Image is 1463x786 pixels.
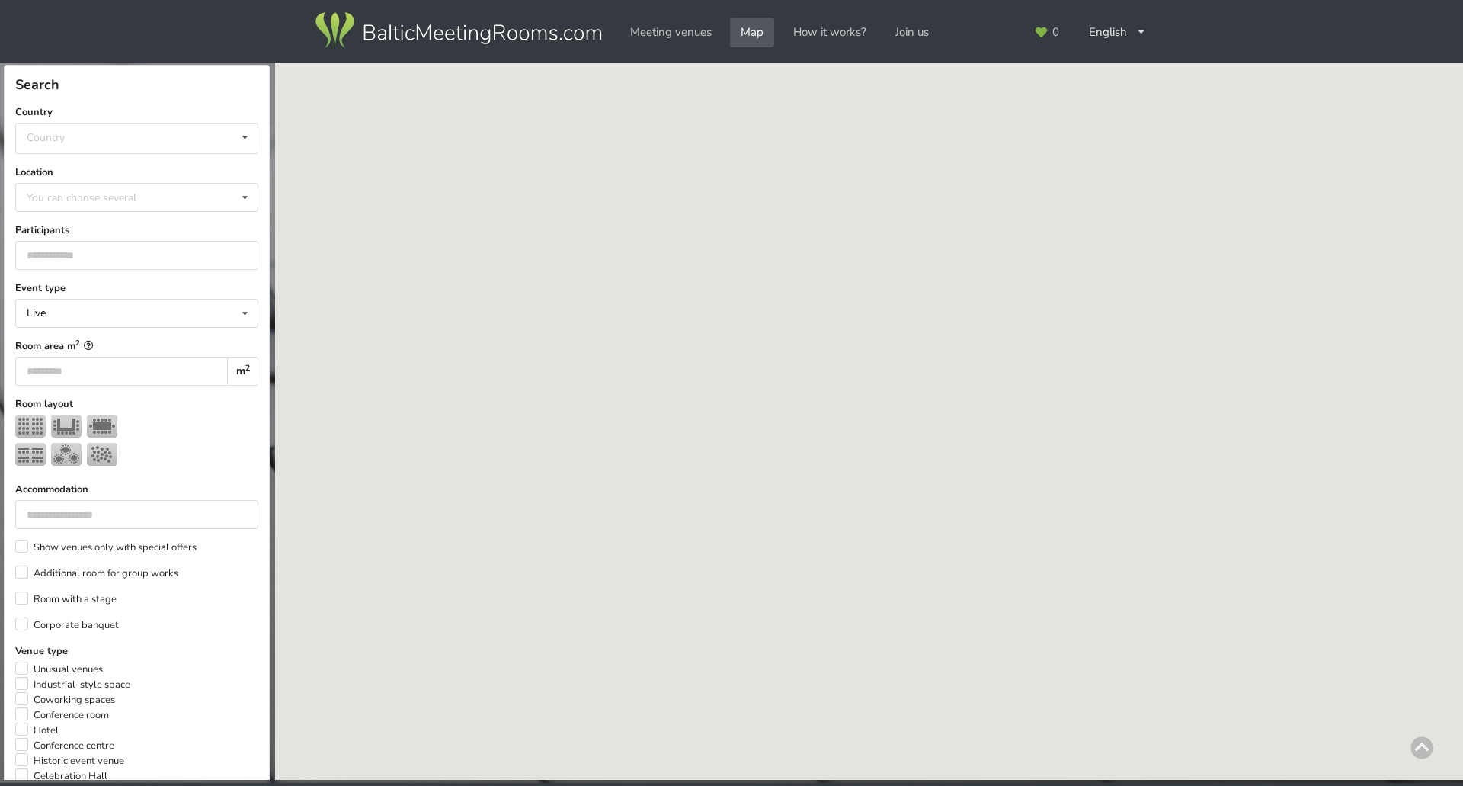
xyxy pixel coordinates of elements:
label: Room layout [15,396,259,412]
div: Live [27,308,46,319]
span: Search [15,75,59,94]
a: Map [730,18,774,47]
a: How it works? [783,18,877,47]
img: U-shape [51,415,82,438]
img: Banquet [51,443,82,466]
label: Show venues only with special offers [15,540,197,555]
span: 0 [1052,27,1059,38]
a: Join us [885,18,940,47]
label: Unusual venues [15,662,103,677]
div: Country [27,131,65,144]
img: Theater [15,415,46,438]
label: Participants [15,223,259,238]
img: Baltic Meeting Rooms [312,9,604,52]
label: Hotel [15,723,59,738]
label: Conference centre [15,738,114,753]
img: Reception [87,443,117,466]
label: Venue type [15,643,259,659]
label: Accommodation [15,482,259,497]
label: Corporate banquet [15,618,119,633]
div: You can choose several [23,189,171,207]
label: Room with a stage [15,592,117,607]
sup: 2 [75,338,80,348]
label: Additional room for group works [15,566,178,581]
label: Event type [15,281,259,296]
label: Room area m [15,338,259,354]
img: Classroom [15,443,46,466]
label: Industrial-style space [15,677,130,692]
div: m [227,357,258,386]
sup: 2 [245,362,250,374]
img: Boardroom [87,415,117,438]
label: Location [15,165,259,180]
label: Country [15,104,259,120]
a: Meeting venues [619,18,722,47]
label: Historic event venue [15,753,124,768]
div: English [1078,18,1157,47]
label: Celebration Hall [15,768,107,784]
label: Conference room [15,707,109,723]
label: Coworking spaces [15,692,115,707]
